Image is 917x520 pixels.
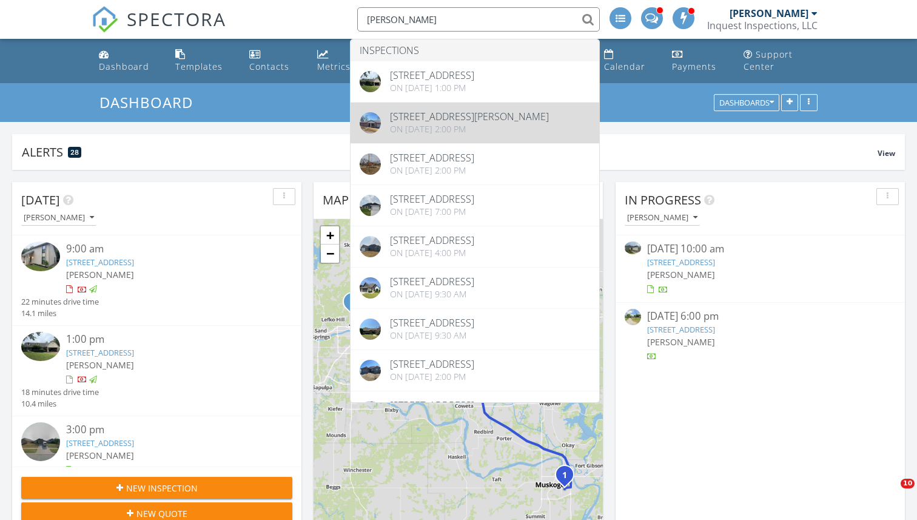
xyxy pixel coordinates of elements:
a: Metrics [312,44,364,78]
input: Search everything... [357,7,600,32]
i: 1 [562,471,567,480]
a: Zoom out [321,245,339,263]
div: On [DATE] 2:00 pm [390,372,474,382]
div: [PERSON_NAME] [730,7,808,19]
div: 201 Elton Dr, Muskogee, OK 74403 [565,474,572,482]
img: cover.jpg [360,277,381,299]
a: 1:00 pm [STREET_ADDRESS] [PERSON_NAME] 18 minutes drive time 10.4 miles [21,332,292,410]
img: streetview [360,154,381,175]
div: Templates [175,61,223,72]
div: [STREET_ADDRESS] [390,359,474,369]
a: [STREET_ADDRESS] [66,257,134,268]
img: The Best Home Inspection Software - Spectora [92,6,118,33]
span: View [878,148,895,158]
span: [PERSON_NAME] [66,450,134,461]
div: Dashboards [719,99,774,107]
div: 3:00 pm [66,422,269,437]
div: Support Center [744,49,793,72]
span: New Quote [136,507,187,520]
a: 9:00 am [STREET_ADDRESS] [PERSON_NAME] 22 minutes drive time 14.1 miles [21,241,292,319]
div: [STREET_ADDRESS] [390,194,474,204]
div: On [DATE] 4:00 pm [390,248,474,258]
a: Dashboard [94,44,161,78]
div: Inquest Inspections, LLC [707,19,818,32]
img: cover.jpg [360,401,381,422]
div: Metrics [317,61,351,72]
span: In Progress [625,192,701,208]
img: streetview [21,422,60,461]
div: [STREET_ADDRESS] [390,70,474,80]
a: [STREET_ADDRESS] [66,347,134,358]
img: 9323695%2Fcover_photos%2Ff0N0CeIBlFJw1lYdhJch%2Fsmall.9323695-1756404294027 [21,332,60,361]
img: streetview [625,309,641,325]
img: 9321968%2Fcover_photos%2FWvfydCrRK5Bh5fzONvcR%2Fsmall.9321968-1756395220069 [21,241,60,271]
div: On [DATE] 2:00 pm [390,166,474,175]
a: [STREET_ADDRESS] [647,324,715,335]
span: SPECTORA [127,6,226,32]
div: Alerts [22,144,878,160]
a: Contacts [244,44,303,78]
a: Payments [667,44,729,78]
a: Calendar [599,44,657,78]
div: [PERSON_NAME] [24,214,94,222]
span: Map [323,192,349,208]
div: Payments [672,61,716,72]
span: [PERSON_NAME] [66,359,134,371]
img: cover.jpg [360,319,381,340]
iframe: Intercom live chat [876,479,905,508]
div: Dashboard [99,61,149,72]
div: 14.1 miles [21,308,99,319]
a: 3:00 pm [STREET_ADDRESS] [PERSON_NAME] 28 minutes drive time 18.9 miles [21,422,292,500]
span: 28 [70,148,79,157]
div: On [DATE] 1:00 pm [390,83,474,93]
img: 9276599%2Fcover_photos%2FrSryE0gJbKKyAnHBIXhw%2Fsmall.9276599-1755613520574 [625,241,641,254]
button: [PERSON_NAME] [625,210,700,226]
div: [STREET_ADDRESS] [390,318,474,328]
li: Inspections [351,39,599,61]
div: 1:00 pm [66,332,269,347]
button: Dashboards [714,95,779,112]
div: [STREET_ADDRESS] [390,235,474,245]
div: [DATE] 10:00 am [647,241,873,257]
div: On [DATE] 9:30 am [390,331,474,340]
div: [STREET_ADDRESS] [390,153,474,163]
div: 10.4 miles [21,398,99,410]
div: On [DATE] 9:30 am [390,289,474,299]
img: cover.jpg [360,112,381,133]
div: [STREET_ADDRESS] [390,277,474,286]
div: 9:00 am [66,241,269,257]
a: Dashboard [99,92,203,112]
img: cover.jpg [360,236,381,257]
div: 18 minutes drive time [21,387,99,398]
button: [PERSON_NAME] [21,210,96,226]
div: [DATE] 6:00 pm [647,309,873,324]
span: 10 [901,479,915,488]
span: [PERSON_NAME] [647,269,715,280]
div: [STREET_ADDRESS][PERSON_NAME] [390,112,549,121]
div: Contacts [249,61,289,72]
div: 22 minutes drive time [21,296,99,308]
a: [STREET_ADDRESS] [647,257,715,268]
span: New Inspection [126,482,198,495]
a: [STREET_ADDRESS] [66,437,134,448]
a: [DATE] 10:00 am [STREET_ADDRESS] [PERSON_NAME] [625,241,896,295]
span: [PERSON_NAME] [647,336,715,348]
div: On [DATE] 2:00 pm [390,124,549,134]
a: Templates [170,44,235,78]
img: 9323695%2Fcover_photos%2Ff0N0CeIBlFJw1lYdhJch%2Foriginal.9323695-1756404294027 [360,71,381,92]
a: Zoom in [321,226,339,245]
div: [STREET_ADDRESS] [390,400,474,410]
span: [PERSON_NAME] [66,269,134,280]
button: New Inspection [21,477,292,499]
div: On [DATE] 7:00 pm [390,207,474,217]
a: SPECTORA [92,16,226,42]
div: [PERSON_NAME] [627,214,697,222]
a: [DATE] 6:00 pm [STREET_ADDRESS] [PERSON_NAME] [625,309,896,363]
a: Support Center [739,44,823,78]
div: Calendar [604,61,645,72]
img: cover.jpg [360,360,381,381]
span: [DATE] [21,192,60,208]
img: cover.jpg [360,195,381,216]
